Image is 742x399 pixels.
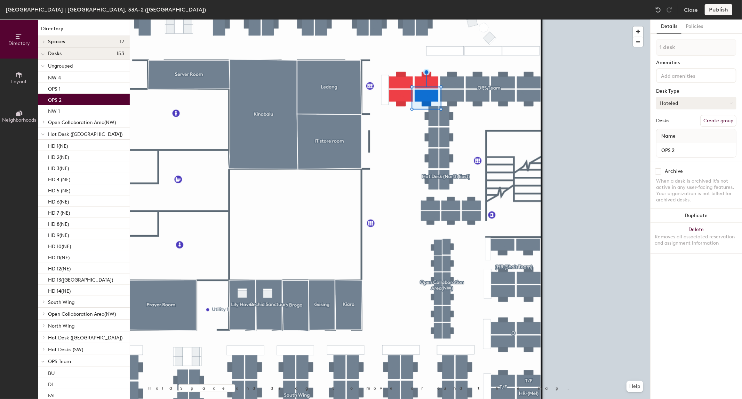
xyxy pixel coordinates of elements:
p: NW 4 [48,73,61,81]
p: HD 5 (NE) [48,186,70,194]
div: Amenities [656,60,736,66]
span: Hot Desks (SW) [48,347,83,353]
button: Help [627,381,643,392]
span: Open Collaboration Area(NW) [48,311,116,317]
p: NW 1 [48,106,60,114]
span: Desks [48,51,62,56]
div: When a desk is archived it's not active in any user-facing features. Your organization is not bil... [656,178,736,203]
span: Neighborhoods [2,117,36,123]
button: Duplicate [651,209,742,223]
span: 17 [120,39,124,45]
img: Redo [666,6,673,13]
span: Name [658,130,679,143]
span: Open Collaboration Area(NW) [48,120,116,125]
span: 153 [117,51,124,56]
button: Close [684,4,698,15]
div: Removes all associated reservation and assignment information [655,234,738,246]
p: HD 9(NE) [48,230,69,238]
p: HD 11(NE) [48,253,70,261]
span: Layout [11,79,27,85]
div: Desks [656,118,669,124]
input: Unnamed desk [658,145,735,155]
span: Ungrouped [48,63,73,69]
p: OPS 2 [48,95,62,103]
button: Hoteled [656,97,736,109]
img: Undo [655,6,662,13]
button: DeleteRemoves all associated reservation and assignment information [651,223,742,253]
p: HD 7 (NE) [48,208,70,216]
span: North Wing [48,323,74,329]
span: Hot Desk ([GEOGRAPHIC_DATA]) [48,335,122,341]
p: HD 1(NE) [48,141,68,149]
input: Add amenities [660,71,722,79]
span: OPS Team [48,359,71,365]
p: OPS 1 [48,84,61,92]
p: HD 8(NE) [48,219,69,227]
span: South Wing [48,299,74,305]
button: Details [657,20,681,34]
p: HD 10(NE) [48,241,71,250]
span: Spaces [48,39,65,45]
p: FAI [48,391,55,399]
p: HD 13([GEOGRAPHIC_DATA]) [48,275,113,283]
p: HD 2(NE) [48,152,69,160]
p: HD 4 (NE) [48,175,70,183]
p: HD 12(NE) [48,264,71,272]
span: Hot Desk ([GEOGRAPHIC_DATA]) [48,131,122,137]
button: Create group [700,115,736,127]
span: Directory [8,40,30,46]
div: [GEOGRAPHIC_DATA] | [GEOGRAPHIC_DATA], 33A-2 ([GEOGRAPHIC_DATA]) [6,5,206,14]
div: Desk Type [656,89,736,94]
h1: Directory [38,25,130,36]
button: Policies [681,20,707,34]
p: BU [48,368,55,376]
p: HD 14(NE) [48,286,71,294]
p: HD 6(NE) [48,197,69,205]
p: HD 3(NE) [48,163,69,171]
p: DI [48,379,53,388]
div: Archive [665,169,683,174]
